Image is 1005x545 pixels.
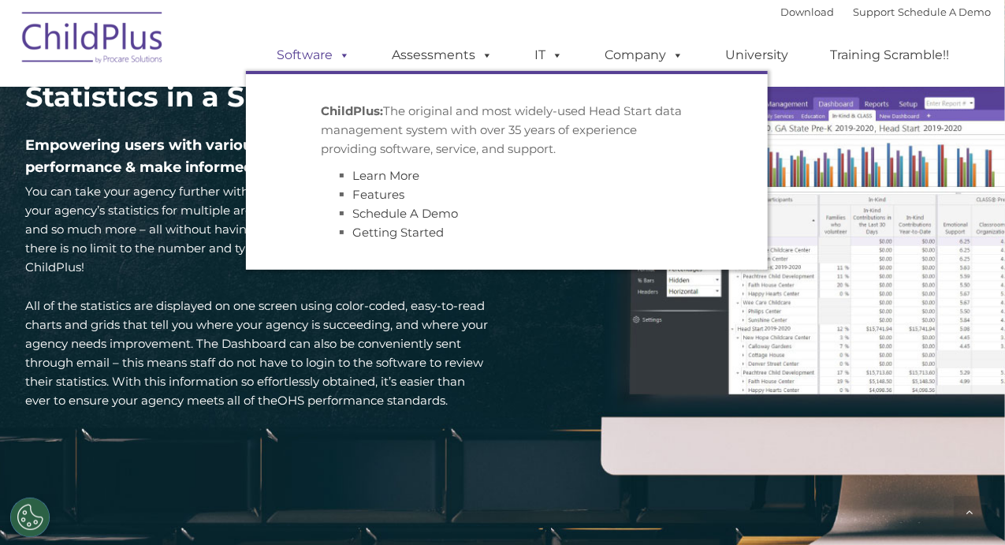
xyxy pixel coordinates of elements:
a: Support [854,6,895,18]
a: Learn More [353,168,420,183]
a: Training Scramble!! [815,39,966,71]
img: ChildPlus by Procare Solutions [14,1,172,80]
font: | [781,6,992,18]
a: Assessments [377,39,509,71]
a: Software [262,39,367,71]
button: Cookies Settings [10,498,50,537]
p: The original and most widely-used Head Start data management system with over 35 years of experie... [322,102,692,159]
a: Features [353,187,405,202]
span: Empowering users with various data types to monitor performance & make informed decisions. [26,136,426,176]
a: Schedule A Demo [353,206,459,221]
a: IT [519,39,579,71]
span: All of the statistics are displayed on one screen using color-coded, easy-to-read charts and grid... [26,298,489,408]
strong: ChildPlus: [322,103,384,118]
a: Schedule A Demo [899,6,992,18]
a: Download [781,6,835,18]
a: OHS performance standards [278,393,446,408]
span: You can take your agency further with the . The displays your agency’s statistics for multiple ar... [26,184,479,274]
a: Company [590,39,700,71]
a: University [710,39,805,71]
a: Getting Started [353,225,445,240]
